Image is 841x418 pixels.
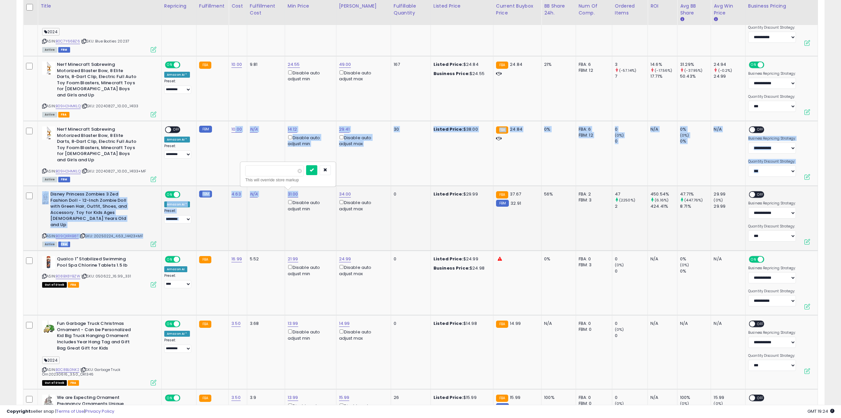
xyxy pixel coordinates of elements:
[164,338,191,353] div: Preset:
[199,62,211,69] small: FBA
[42,62,55,75] img: 31C96ZgZmwL._SL40_.jpg
[650,191,677,197] div: 450.54%
[615,203,647,209] div: 2
[57,126,137,165] b: Nerf Minecraft Sabrewing Motorized Blaster Bow, 8 Elite Darts, 8-Dart Clip, Electric Full Auto To...
[199,191,212,197] small: FBM
[579,395,607,401] div: FBA: 0
[42,191,156,246] div: ASIN:
[615,327,624,332] small: (0%)
[579,67,607,73] div: FBM: 12
[394,191,426,197] div: 0
[650,203,677,209] div: 424.41%
[748,330,796,335] label: Business Repricing Strategy:
[615,268,647,274] div: 0
[42,62,156,117] div: ASIN:
[42,356,60,364] span: 2024
[680,256,711,262] div: 0%
[714,16,718,22] small: Avg Win Price.
[496,321,508,328] small: FBA
[680,138,711,144] div: 0%
[714,256,740,262] div: N/A
[714,62,745,67] div: 24.94
[288,199,331,212] div: Disable auto adjust min
[56,169,81,174] a: B09H2HMKLQ
[714,3,742,16] div: Avg Win Price
[42,395,55,408] img: 41uuPMc3V3L._SL40_.jpg
[231,256,242,262] a: 16.99
[42,126,55,140] img: 31C96ZgZmwL._SL40_.jpg
[288,328,331,341] div: Disable auto adjust min
[171,127,182,133] span: OFF
[748,201,796,206] label: Business Repricing Strategy:
[394,395,426,401] div: 26
[684,197,703,203] small: (447.76%)
[42,28,60,36] span: 2024
[164,266,187,272] div: Amazon AI
[749,257,758,262] span: ON
[615,138,647,144] div: 0
[164,209,191,223] div: Preset:
[164,274,191,288] div: Preset:
[245,177,331,183] div: This will override store markup
[684,68,702,73] small: (-37.95%)
[434,265,488,271] div: $24.98
[749,62,758,68] span: ON
[231,61,242,68] a: 10.00
[339,328,386,341] div: Disable auto adjust max
[164,79,191,94] div: Preset:
[510,394,520,401] span: 15.99
[166,62,174,68] span: ON
[288,3,333,10] div: Min Price
[714,395,745,401] div: 15.99
[655,68,672,73] small: (-17.56%)
[544,256,570,262] div: 0%
[579,191,607,197] div: FBA: 2
[339,61,351,68] a: 49.00
[680,321,706,327] div: N/A
[56,39,80,44] a: B0C7Y66BZ6
[510,191,521,197] span: 37.67
[179,257,190,262] span: OFF
[231,191,241,197] a: 4.63
[339,394,350,401] a: 15.99
[166,321,174,327] span: ON
[42,256,156,287] div: ASIN:
[50,191,130,229] b: Disney Princess Zombies 3 Zed Fashion Doll - 12-Inch Zombie Doll with Green Hair, Outfit, Shoes, ...
[615,333,647,339] div: 0
[339,191,351,197] a: 34.00
[434,191,488,197] div: $29.99
[680,268,711,274] div: 0%
[7,408,31,414] strong: Copyright
[81,274,131,279] span: | SKU: 050622_16.99_331
[166,192,174,197] span: ON
[434,70,470,77] b: Business Price:
[434,395,488,401] div: $15.99
[748,3,815,10] div: Business Pricing
[496,62,508,69] small: FBA
[650,62,677,67] div: 14.6%
[615,262,624,268] small: (0%)
[339,126,350,133] a: 29.41
[579,262,607,268] div: FBM: 3
[650,73,677,79] div: 17.71%
[42,321,156,385] div: ASIN:
[339,199,386,212] div: Disable auto adjust max
[164,331,190,337] div: Amazon AI *
[579,197,607,203] div: FBM: 3
[56,233,79,239] a: B09QXRKB8T
[179,62,190,68] span: OFF
[231,394,241,401] a: 3.50
[42,282,67,288] span: All listings that are currently out of stock and unavailable for purchase on Amazon
[42,191,49,204] img: 411UojC5bfL._SL40_.jpg
[510,126,522,132] span: 24.84
[57,321,137,353] b: Fun Garbage Truck Christmas Ornament - Can be Personalized Kid Big Truck Hanging Ornament Include...
[650,3,674,10] div: ROI
[680,191,711,197] div: 47.71%
[579,126,607,132] div: FBA: 6
[339,264,386,276] div: Disable auto adjust max
[42,47,57,53] span: All listings currently available for purchase on Amazon
[42,126,156,181] div: ASIN:
[339,256,351,262] a: 24.99
[714,321,740,327] div: N/A
[714,203,745,209] div: 29.99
